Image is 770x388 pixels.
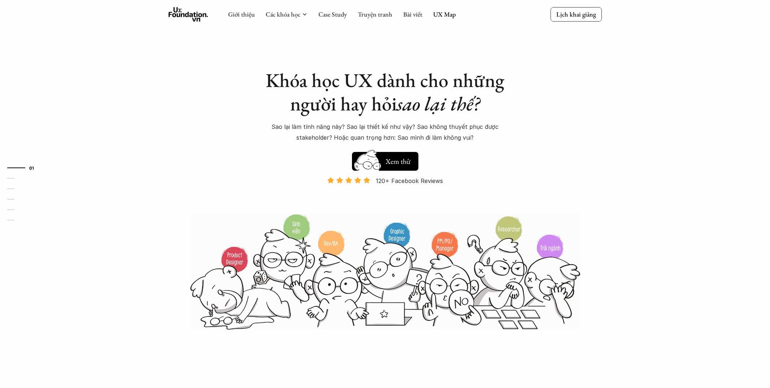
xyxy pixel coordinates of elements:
[403,10,422,18] a: Bài viết
[384,156,411,166] h5: Xem thử
[556,10,596,18] p: Lịch khai giảng
[29,165,34,170] strong: 01
[433,10,456,18] a: UX Map
[376,175,443,186] p: 120+ Facebook Reviews
[7,164,42,172] a: 01
[228,10,255,18] a: Giới thiệu
[352,148,418,171] a: Xem thử
[551,7,602,21] a: Lịch khai giảng
[397,91,480,116] em: sao lại thế?
[259,69,512,115] h1: Khóa học UX dành cho những người hay hỏi
[358,10,392,18] a: Truyện tranh
[321,176,449,213] a: 120+ Facebook Reviews
[259,121,512,143] p: Sao lại làm tính năng này? Sao lại thiết kế như vậy? Sao không thuyết phục được stakeholder? Hoặc...
[318,10,347,18] a: Case Study
[266,10,300,18] a: Các khóa học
